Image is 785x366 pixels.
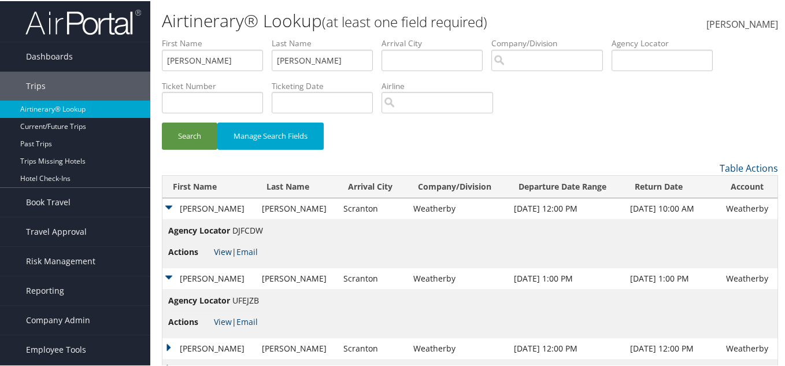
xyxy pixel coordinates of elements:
span: Reporting [26,275,64,304]
span: DJFCDW [232,224,263,235]
td: [PERSON_NAME] [256,197,338,218]
label: Last Name [272,36,382,48]
th: Arrival City: activate to sort column ascending [338,175,408,197]
td: Scranton [338,337,408,358]
td: [DATE] 1:00 PM [624,267,720,288]
td: [DATE] 12:00 PM [508,337,624,358]
label: Ticket Number [162,79,272,91]
label: Airline [382,79,502,91]
span: Travel Approval [26,216,87,245]
label: Company/Division [491,36,612,48]
span: Risk Management [26,246,95,275]
td: [DATE] 10:00 AM [624,197,720,218]
td: [PERSON_NAME] [256,267,338,288]
a: Table Actions [720,161,778,173]
span: Dashboards [26,41,73,70]
td: Weatherby [408,267,508,288]
td: Weatherby [720,197,777,218]
span: Agency Locator [168,293,230,306]
label: First Name [162,36,272,48]
span: Book Travel [26,187,71,216]
td: Weatherby [720,337,777,358]
small: (at least one field required) [322,11,487,30]
a: Email [236,315,258,326]
td: [DATE] 1:00 PM [508,267,624,288]
label: Arrival City [382,36,491,48]
td: Scranton [338,197,408,218]
span: Actions [168,245,212,257]
h1: Airtinerary® Lookup [162,8,573,32]
th: Return Date: activate to sort column ascending [624,175,720,197]
th: Last Name: activate to sort column ascending [256,175,338,197]
span: Company Admin [26,305,90,334]
td: Scranton [338,267,408,288]
span: | [214,315,258,326]
button: Manage Search Fields [217,121,324,149]
th: Account: activate to sort column ascending [720,175,777,197]
label: Ticketing Date [272,79,382,91]
th: Company/Division [408,175,508,197]
td: [PERSON_NAME] [256,337,338,358]
th: First Name: activate to sort column ascending [162,175,256,197]
td: [DATE] 12:00 PM [624,337,720,358]
span: Actions [168,315,212,327]
span: | [214,245,258,256]
a: View [214,245,232,256]
a: View [214,315,232,326]
a: Email [236,245,258,256]
span: Trips [26,71,46,99]
td: Weatherby [408,337,508,358]
td: [PERSON_NAME] [162,337,256,358]
td: Weatherby [720,267,777,288]
span: Employee Tools [26,334,86,363]
button: Search [162,121,217,149]
span: UFEJZB [232,294,259,305]
span: [PERSON_NAME] [706,17,778,29]
label: Agency Locator [612,36,721,48]
td: Weatherby [408,197,508,218]
td: [DATE] 12:00 PM [508,197,624,218]
td: [PERSON_NAME] [162,197,256,218]
a: [PERSON_NAME] [706,6,778,42]
th: Departure Date Range: activate to sort column ascending [508,175,624,197]
img: airportal-logo.png [25,8,141,35]
span: Agency Locator [168,223,230,236]
td: [PERSON_NAME] [162,267,256,288]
